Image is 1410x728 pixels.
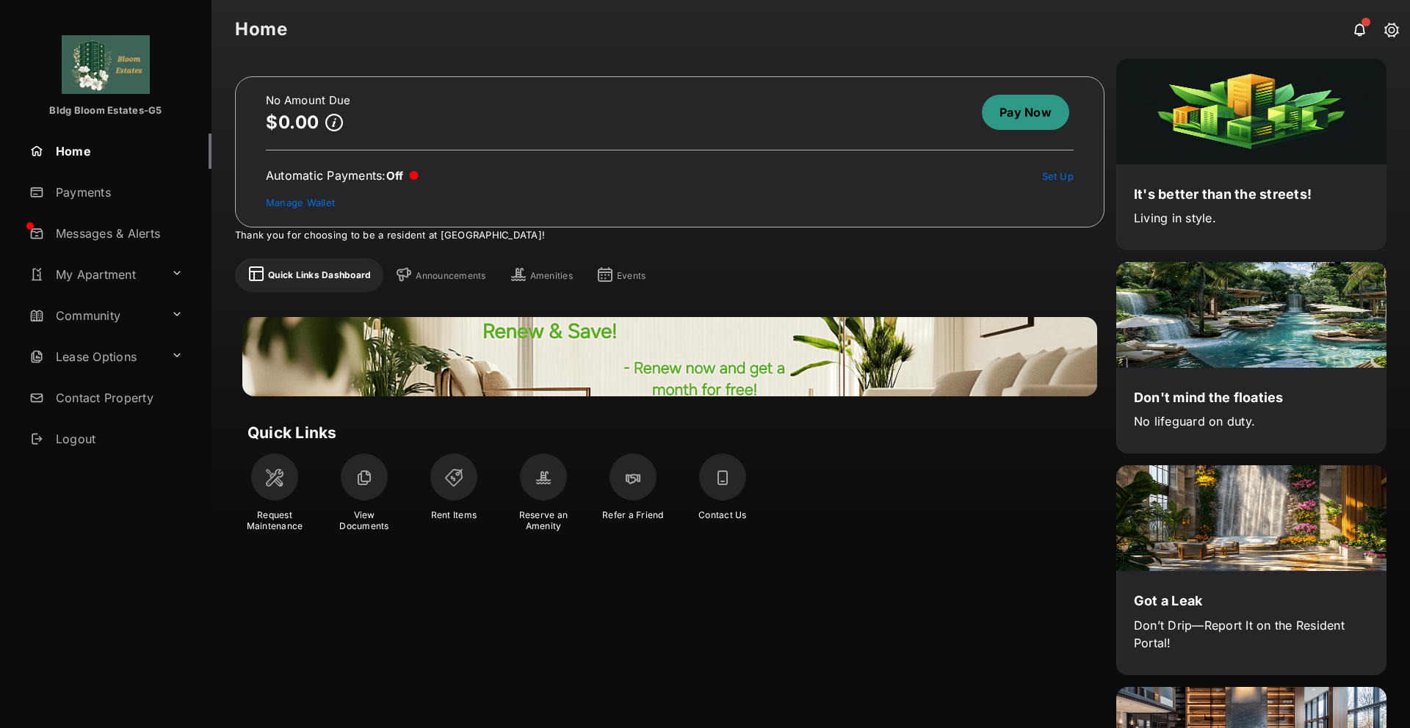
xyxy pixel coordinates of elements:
div: View Documents [328,509,400,531]
div: Amenities [530,270,573,282]
a: Contact Us [681,448,764,526]
div: Living in style. [1134,209,1369,227]
div: Automatic Payments : [266,168,419,183]
div: Thank you for choosing to be a resident at [GEOGRAPHIC_DATA]! [235,227,1104,243]
div: Got a Leak [1134,591,1369,610]
div: Don’t Drip—Report It on the Resident Portal! [1134,616,1369,652]
h2: No Amount Due [266,95,350,106]
div: Rent Items [418,509,490,520]
a: My Apartment [23,257,165,292]
a: Lease Options [23,339,165,374]
a: Manage Wallet [266,197,335,208]
img: 67cb0a648346c9.29651219678.png [1116,59,1386,164]
div: No lifeguard on duty. [1134,412,1369,430]
img: 67cb0b91b405d5.52795033746.png [1116,262,1386,368]
a: Refer a Friend [591,448,675,526]
a: Community [23,298,165,333]
a: Home [23,134,211,169]
a: Messages & Alerts [23,216,211,251]
strong: Home [235,21,287,38]
a: Reserve an Amenity [502,448,585,537]
p: Bldg Bloom Estates-G5 [49,103,162,118]
div: Quick Links Dashboard [268,269,371,281]
a: Events [596,266,646,286]
a: View Documents [322,448,406,537]
div: Contact Us [687,509,759,520]
p: $0.00 [266,112,319,132]
div: It's better than the streets! [1134,185,1369,203]
a: Contact Property [23,380,211,415]
img: 67cb1e9ab7f3c8.67376400359.png [1116,465,1386,571]
a: Set Up [1042,170,1074,182]
img: Banner Advertisement [242,317,1097,396]
a: Announcements [395,266,485,286]
a: Amenities [510,266,573,286]
a: Payments [23,175,211,210]
strong: Quick Links [247,423,337,442]
a: Request Maintenance [233,448,317,537]
div: Refer a Friend [597,509,669,520]
a: Logout [23,421,211,456]
div: Events [617,270,646,282]
div: Don't mind the floaties [1134,388,1369,407]
div: Announcements [416,270,485,282]
div: Request Maintenance [239,509,311,531]
a: Quick Links Dashboard [247,265,371,285]
div: Reserve an Amenity [507,509,579,531]
a: Rent Items [412,448,496,526]
span: Off [386,169,404,183]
